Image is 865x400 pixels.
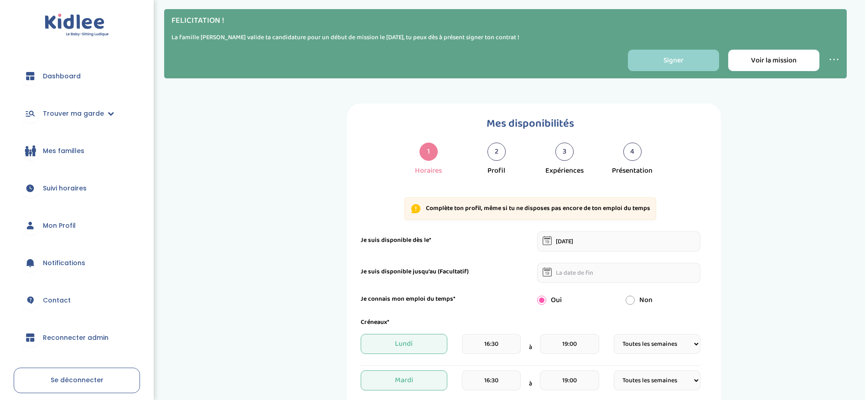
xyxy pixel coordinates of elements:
[530,295,619,306] div: Oui
[487,143,506,161] div: 2
[171,16,839,26] h4: FELICITATION !
[14,284,140,317] a: Contact
[361,115,700,133] h1: Mes disponibilités
[540,370,599,390] input: heure de fin
[361,267,469,277] label: Je suis disponible jusqu'au (Facultatif)
[361,294,456,304] label: Je connais mon emploi du temps*
[43,146,84,156] span: Mes familles
[623,143,642,161] div: 4
[43,333,109,343] span: Reconnecter admin
[426,204,650,213] p: Complète ton profil, même si tu ne disposes pas encore de ton emploi du temps
[43,109,104,118] span: Trouver ma garde
[361,370,447,390] span: Mardi
[43,221,76,231] span: Mon Profil
[537,263,700,283] input: La date de fin
[14,368,140,393] a: Se déconnecter
[51,375,104,385] span: Se déconnecter
[728,50,819,71] a: Voir la mission
[361,318,389,327] label: Créneaux*
[14,246,140,279] a: Notifications
[14,134,140,167] a: Mes familles
[420,143,438,161] div: 1
[619,295,707,306] div: Non
[751,55,797,66] span: Voir la mission
[45,14,109,37] img: logo.svg
[628,50,719,71] a: Signer
[462,334,521,354] input: heure de debut
[415,165,442,176] div: Horaires
[14,209,140,242] a: Mon Profil
[14,172,140,205] a: Suivi horaires
[14,60,140,92] a: Dashboard
[529,379,532,389] span: à
[537,231,700,251] input: La date de début
[555,143,574,161] div: 3
[529,343,532,352] span: à
[540,334,599,354] input: heure de fin
[612,165,653,176] div: Présentation
[171,33,839,42] p: La famille [PERSON_NAME] valide ta candidature pour un début de mission le [DATE], tu peux dès à ...
[43,258,85,268] span: Notifications
[829,51,839,69] a: ⋯
[43,72,81,81] span: Dashboard
[462,370,521,390] input: heure de debut
[487,165,505,176] div: Profil
[361,334,447,354] span: Lundi
[14,321,140,354] a: Reconnecter admin
[361,236,431,245] label: Je suis disponible dès le*
[43,296,71,305] span: Contact
[43,184,87,193] span: Suivi horaires
[545,165,584,176] div: Expériences
[14,97,140,130] a: Trouver ma garde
